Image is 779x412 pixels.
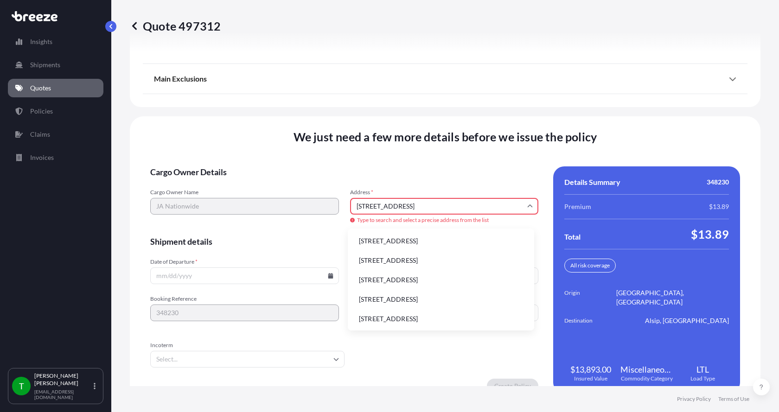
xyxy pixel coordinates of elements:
[564,202,591,211] span: Premium
[34,389,92,400] p: [EMAIL_ADDRESS][DOMAIN_NAME]
[487,379,538,393] button: Create Policy
[30,153,54,162] p: Invoices
[574,375,607,382] span: Insured Value
[150,304,339,321] input: Your internal reference
[718,395,749,403] a: Terms of Use
[8,102,103,120] a: Policies
[8,125,103,144] a: Claims
[690,375,715,382] span: Load Type
[351,252,530,269] li: [STREET_ADDRESS]
[564,177,620,187] span: Details Summary
[150,351,345,368] input: Select...
[564,316,616,325] span: Destination
[351,232,530,250] li: [STREET_ADDRESS]
[351,310,530,328] li: [STREET_ADDRESS]
[8,32,103,51] a: Insights
[350,216,539,224] span: Type to search and select a precise address from the list
[130,19,221,33] p: Quote 497312
[351,271,530,289] li: [STREET_ADDRESS]
[30,83,51,93] p: Quotes
[294,129,597,144] span: We just need a few more details before we issue the policy
[34,372,92,387] p: [PERSON_NAME] [PERSON_NAME]
[154,74,207,83] span: Main Exclusions
[350,198,539,215] input: Cargo owner address
[154,68,736,90] div: Main Exclusions
[30,37,52,46] p: Insights
[8,56,103,74] a: Shipments
[620,364,673,375] span: Miscellaneous Manufactured Articles
[350,189,539,196] span: Address
[8,148,103,167] a: Invoices
[150,236,538,247] span: Shipment details
[150,342,345,349] span: Incoterm
[564,288,616,307] span: Origin
[30,60,60,70] p: Shipments
[564,259,616,273] div: All risk coverage
[150,295,339,303] span: Booking Reference
[564,232,581,241] span: Total
[691,227,729,241] span: $13.89
[616,288,729,307] span: [GEOGRAPHIC_DATA], [GEOGRAPHIC_DATA]
[351,291,530,308] li: [STREET_ADDRESS]
[621,375,673,382] span: Commodity Category
[150,267,339,284] input: mm/dd/yyyy
[494,381,531,391] p: Create Policy
[150,189,339,196] span: Cargo Owner Name
[8,79,103,97] a: Quotes
[696,364,709,375] span: LTL
[570,364,611,375] span: $13,893.00
[150,258,339,266] span: Date of Departure
[19,381,24,391] span: T
[150,166,538,177] span: Cargo Owner Details
[709,202,729,211] span: $13.89
[645,316,729,325] span: Alsip, [GEOGRAPHIC_DATA]
[30,130,50,139] p: Claims
[677,395,711,403] a: Privacy Policy
[30,107,53,116] p: Policies
[707,177,729,187] span: 348230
